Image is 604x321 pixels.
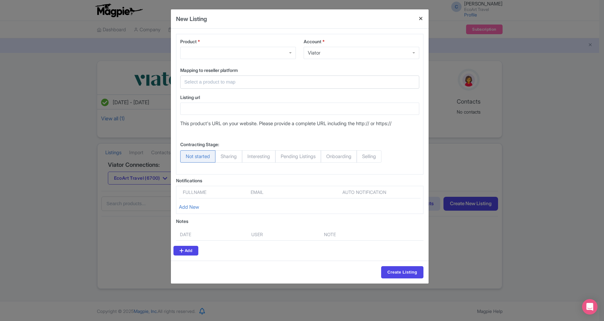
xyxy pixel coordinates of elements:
[176,177,423,184] div: Notifications
[215,150,242,163] span: Sharing
[308,50,320,56] div: Viator
[275,150,321,163] span: Pending Listings
[179,189,247,198] th: Fullname
[381,266,423,278] input: Create Listing
[242,150,276,163] span: Interesting
[413,9,429,28] button: Close
[247,189,292,198] th: Email
[304,39,321,44] span: Account
[582,299,598,315] div: Open Intercom Messenger
[180,67,419,74] label: Mapping to reseller platform
[179,204,199,210] a: Add New
[176,228,248,241] th: Date
[180,150,215,163] span: Not started
[176,218,423,225] div: Notes
[173,246,198,256] a: Add
[180,141,219,148] label: Contracting Stage:
[180,39,197,44] span: Product
[180,120,419,127] p: This product's URL on your website. Please provide a complete URL including the http:// or https://
[320,228,394,241] th: Note
[184,78,407,86] input: Select a product to map
[176,15,207,23] h4: New Listing
[308,189,421,198] th: Auto notification
[180,95,200,100] span: Listing url
[321,150,357,163] span: Onboarding
[247,228,320,241] th: User
[357,150,381,163] span: Selling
